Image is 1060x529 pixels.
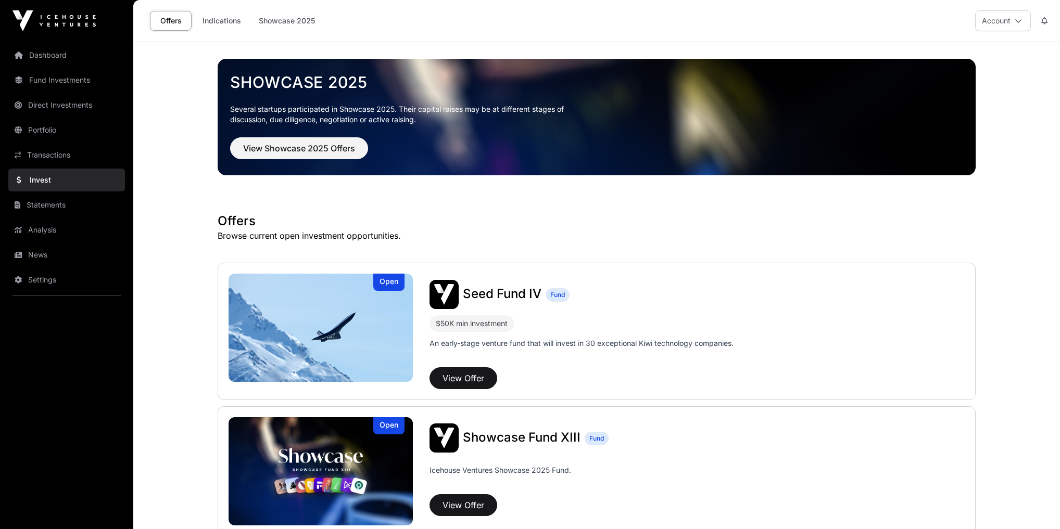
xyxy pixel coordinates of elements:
img: Seed Fund IV [430,280,459,309]
a: Portfolio [8,119,125,141]
span: Seed Fund IV [463,286,541,301]
img: Showcase Fund XIII [430,423,459,453]
img: Showcase Fund XIII [229,417,413,525]
a: Dashboard [8,44,125,67]
a: Settings [8,268,125,291]
a: Direct Investments [8,94,125,117]
span: View Showcase 2025 Offers [243,142,355,154]
img: Icehouse Ventures Logo [12,10,96,31]
a: Showcase Fund XIII [463,431,581,445]
p: Icehouse Ventures Showcase 2025 Fund. [430,465,571,475]
a: Invest [8,169,125,191]
a: Seed Fund IVOpen [229,274,413,382]
a: Analysis [8,218,125,241]
img: Seed Fund IV [229,274,413,382]
a: Fund Investments [8,69,125,92]
iframe: Chat Widget [1008,479,1060,529]
div: $50K min investment [436,317,508,330]
div: $50K min investment [430,315,514,332]
a: Showcase 2025 [230,73,963,92]
a: Showcase Fund XIIIOpen [229,417,413,525]
a: Transactions [8,144,125,166]
span: Showcase Fund XIII [463,430,581,445]
div: Open [373,417,405,434]
a: Offers [150,11,192,31]
a: Showcase 2025 [252,11,322,31]
a: Indications [196,11,248,31]
span: Fund [589,434,604,443]
p: Several startups participated in Showcase 2025. Their capital raises may be at different stages o... [230,104,580,125]
span: Fund [550,291,565,299]
img: Showcase 2025 [218,59,976,175]
button: View Offer [430,367,497,389]
a: Seed Fund IV [463,288,541,301]
button: View Showcase 2025 Offers [230,137,368,159]
div: Open [373,274,405,291]
a: Statements [8,193,125,216]
p: An early-stage venture fund that will invest in 30 exceptional Kiwi technology companies. [430,338,734,349]
button: View Offer [430,494,497,516]
h1: Offers [218,213,976,229]
p: Browse current open investment opportunities. [218,229,976,242]
a: View Showcase 2025 Offers [230,148,368,158]
button: Account [975,10,1031,31]
a: News [8,243,125,266]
